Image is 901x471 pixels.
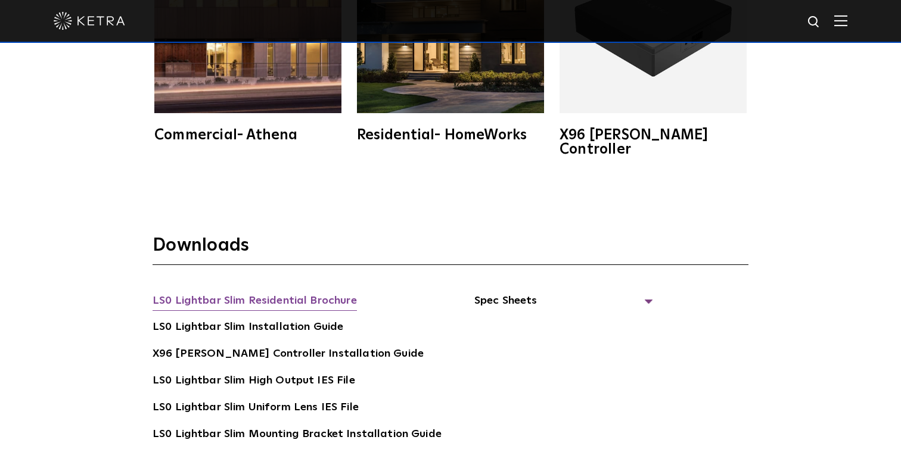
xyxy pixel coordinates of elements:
[154,128,341,142] div: Commercial- Athena
[357,128,544,142] div: Residential- HomeWorks
[153,319,343,338] a: LS0 Lightbar Slim Installation Guide
[153,426,442,445] a: LS0 Lightbar Slim Mounting Bracket Installation Guide
[560,128,747,157] div: X96 [PERSON_NAME] Controller
[54,12,125,30] img: ketra-logo-2019-white
[153,234,748,265] h3: Downloads
[153,292,357,311] a: LS0 Lightbar Slim Residential Brochure
[807,15,822,30] img: search icon
[153,345,424,364] a: X96 [PERSON_NAME] Controller Installation Guide
[153,399,359,418] a: LS0 Lightbar Slim Uniform Lens IES File
[834,15,847,26] img: Hamburger%20Nav.svg
[153,372,355,391] a: LS0 Lightbar Slim High Output IES File
[474,292,653,319] span: Spec Sheets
